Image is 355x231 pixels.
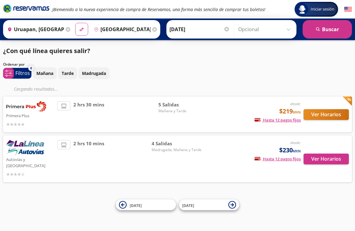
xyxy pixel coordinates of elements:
[308,6,337,12] span: Iniciar sesión
[52,6,265,12] em: ¡Bienvenido a la nueva experiencia de compra de Reservamos, una forma más sencilla de comprar tus...
[73,101,104,128] span: 2 hrs 30 mins
[169,22,230,37] input: Elegir Fecha
[58,67,77,79] button: Tarde
[79,67,109,79] button: Madrugada
[182,203,194,208] span: [DATE]
[293,149,301,153] small: MXN
[279,146,301,155] span: $230
[290,140,301,145] em: desde:
[255,117,301,123] span: Hasta 12 pagos fijos
[293,110,301,114] small: MXN
[279,107,301,116] span: $219
[82,70,106,76] p: Madrugada
[92,22,151,37] input: Buscar Destino
[3,4,49,13] i: Brand Logo
[290,101,301,106] em: desde:
[179,200,239,210] button: [DATE]
[62,70,74,76] p: Tarde
[158,101,202,108] span: 5 Salidas
[3,46,90,56] p: ¿Con qué línea quieres salir?
[116,200,176,210] button: [DATE]
[6,112,54,119] p: Primera Plus
[14,86,58,92] em: Cargando resultados ...
[158,108,202,114] span: Mañana y Tarde
[36,70,53,76] p: Mañana
[130,203,142,208] span: [DATE]
[5,22,64,37] input: Buscar Origen
[3,62,25,67] p: Ordenar por
[6,140,44,155] img: Autovías y La Línea
[238,22,293,37] input: Opcional
[304,109,349,120] button: Ver Horarios
[255,156,301,162] span: Hasta 12 pagos fijos
[6,155,54,169] p: Autovías y [GEOGRAPHIC_DATA]
[73,140,104,178] span: 2 hrs 10 mins
[30,66,32,71] span: 0
[152,140,202,147] span: 4 Salidas
[33,67,57,79] button: Mañana
[152,147,202,153] span: Madrugada, Mañana y Tarde
[3,4,49,15] a: Brand Logo
[303,20,352,39] button: Buscar
[6,101,46,112] img: Primera Plus
[344,6,352,13] button: English
[3,68,31,79] button: 0Filtros
[15,69,30,77] p: Filtros
[304,154,349,164] button: Ver Horarios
